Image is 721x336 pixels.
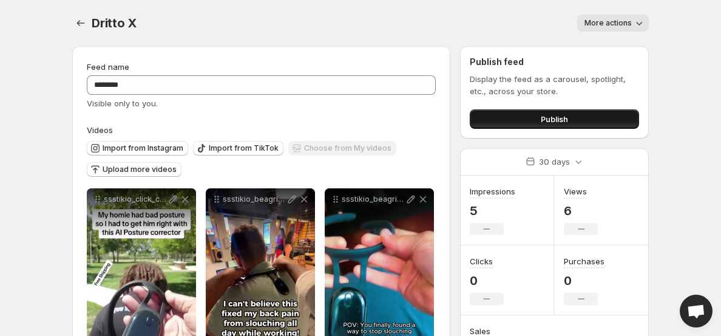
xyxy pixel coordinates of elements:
p: 6 [564,204,598,218]
span: Dritto X [92,16,136,30]
p: Display the feed as a carousel, spotlight, etc., across your store. [470,73,639,97]
p: 0 [564,273,604,288]
h3: Clicks [470,255,493,267]
button: Upload more videos [87,162,181,177]
span: Upload more videos [103,165,177,174]
h3: Views [564,185,587,197]
span: More actions [584,18,632,28]
button: Import from TikTok [193,141,283,156]
button: More actions [577,15,649,32]
span: Import from TikTok [209,143,279,153]
span: Publish [541,113,568,125]
button: Publish [470,109,639,129]
span: Import from Instagram [103,143,183,153]
p: 5 [470,204,515,218]
span: Feed name [87,62,129,72]
span: Visible only to you. [87,98,158,108]
button: Settings [72,15,89,32]
h3: Purchases [564,255,604,267]
p: ssstikio_beagritizen_1755893531100 [342,194,405,204]
button: Import from Instagram [87,141,188,156]
span: Videos [87,125,113,135]
p: 30 days [539,156,570,168]
p: ssstikio_beagritizen_1755893580008 [223,194,286,204]
p: ssstikio_click_cart_collect_1755893807368 [104,194,167,204]
h2: Publish feed [470,56,639,68]
a: Open chat [680,295,713,327]
h3: Impressions [470,185,515,197]
p: 0 [470,273,504,288]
